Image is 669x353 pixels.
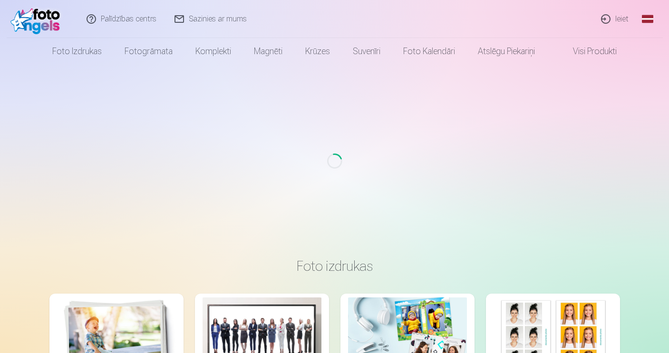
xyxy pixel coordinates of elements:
a: Foto kalendāri [392,38,466,65]
a: Visi produkti [546,38,628,65]
a: Magnēti [242,38,294,65]
a: Komplekti [184,38,242,65]
h3: Foto izdrukas [57,258,612,275]
img: /fa1 [10,4,65,34]
a: Suvenīri [341,38,392,65]
a: Foto izdrukas [41,38,113,65]
a: Fotogrāmata [113,38,184,65]
a: Krūzes [294,38,341,65]
a: Atslēgu piekariņi [466,38,546,65]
